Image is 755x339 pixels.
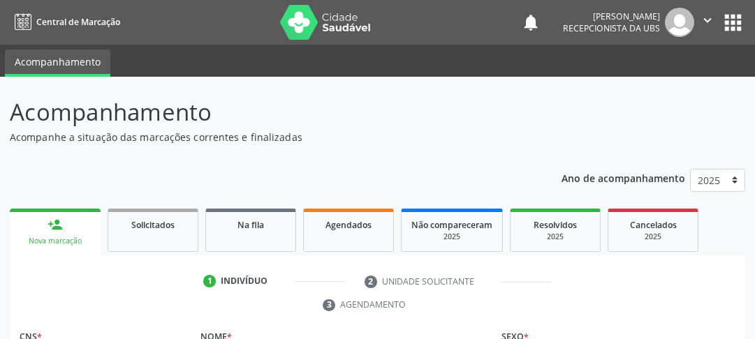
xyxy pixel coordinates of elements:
i:  [700,13,715,28]
button: notifications [521,13,541,32]
span: Não compareceram [411,219,492,231]
img: img [665,8,694,37]
span: Agendados [325,219,372,231]
div: person_add [47,217,63,232]
div: Nova marcação [20,236,91,246]
span: Solicitados [131,219,175,231]
div: 1 [203,275,216,287]
p: Acompanhamento [10,95,525,130]
span: Cancelados [630,219,677,231]
p: Ano de acompanhamento [562,169,685,186]
div: [PERSON_NAME] [563,10,660,22]
span: Central de Marcação [36,16,120,28]
div: Indivíduo [221,275,267,287]
span: Recepcionista da UBS [563,22,660,34]
p: Acompanhe a situação das marcações correntes e finalizadas [10,130,525,144]
div: 2025 [411,232,492,242]
div: 2025 [618,232,688,242]
button: apps [721,10,745,35]
a: Central de Marcação [10,10,120,33]
div: 2025 [520,232,590,242]
a: Acompanhamento [5,50,110,77]
span: Na fila [237,219,264,231]
button:  [694,8,721,37]
span: Resolvidos [534,219,577,231]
